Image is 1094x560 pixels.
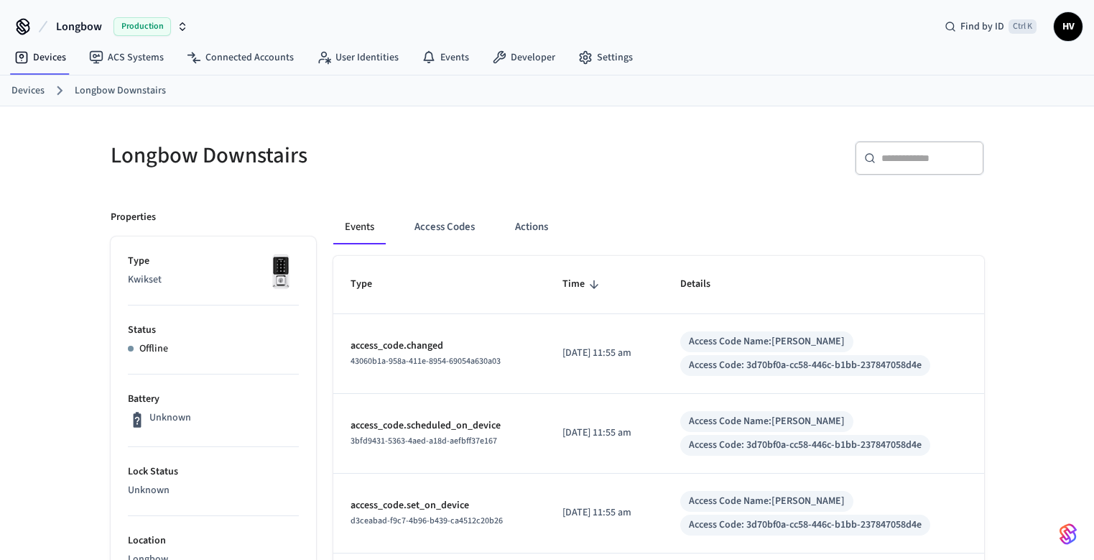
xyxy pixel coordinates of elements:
button: HV [1054,12,1083,41]
div: Access Code Name: [PERSON_NAME] [689,334,845,349]
p: Unknown [128,483,299,498]
p: Location [128,533,299,548]
div: Find by IDCtrl K [933,14,1048,40]
span: HV [1055,14,1081,40]
div: Access Code Name: [PERSON_NAME] [689,414,845,429]
a: Connected Accounts [175,45,305,70]
a: Devices [3,45,78,70]
span: d3ceabad-f9c7-4b96-b439-ca4512c20b26 [351,515,503,527]
p: Unknown [149,410,191,426]
span: 43060b1a-958a-411e-8954-69054a630a03 [351,355,501,367]
p: Type [128,254,299,269]
a: User Identities [305,45,410,70]
button: Access Codes [403,210,486,244]
p: access_code.set_on_device [351,498,529,513]
a: Developer [481,45,567,70]
span: Details [680,273,729,295]
span: Ctrl K [1009,19,1037,34]
a: Devices [11,83,45,98]
div: Access Code Name: [PERSON_NAME] [689,494,845,509]
img: SeamLogoGradient.69752ec5.svg [1060,523,1077,546]
p: [DATE] 11:55 am [562,505,646,520]
button: Actions [504,210,560,244]
button: Events [333,210,386,244]
a: Settings [567,45,644,70]
p: Lock Status [128,464,299,479]
p: [DATE] 11:55 am [562,346,646,361]
span: 3bfd9431-5363-4aed-a18d-aefbff37e167 [351,435,497,447]
a: Longbow Downstairs [75,83,166,98]
span: Type [351,273,391,295]
h5: Longbow Downstairs [111,141,539,170]
p: [DATE] 11:55 am [562,426,646,441]
span: Time [562,273,603,295]
div: ant example [333,210,984,244]
p: Battery [128,392,299,407]
a: Events [410,45,481,70]
div: Access Code: 3d70bf0a-cc58-446c-b1bb-237847058d4e [689,438,922,453]
p: access_code.scheduled_on_device [351,418,529,433]
p: Offline [139,341,168,357]
p: access_code.changed [351,339,529,354]
p: Kwikset [128,272,299,288]
span: Longbow [56,18,102,35]
a: ACS Systems [78,45,175,70]
p: Properties [111,210,156,225]
p: Status [128,323,299,338]
span: Find by ID [960,19,1004,34]
div: Access Code: 3d70bf0a-cc58-446c-b1bb-237847058d4e [689,518,922,533]
img: Kwikset Halo Touchscreen Wifi Enabled Smart Lock, Polished Chrome, Front [263,254,299,290]
span: Production [113,17,171,36]
div: Access Code: 3d70bf0a-cc58-446c-b1bb-237847058d4e [689,358,922,373]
